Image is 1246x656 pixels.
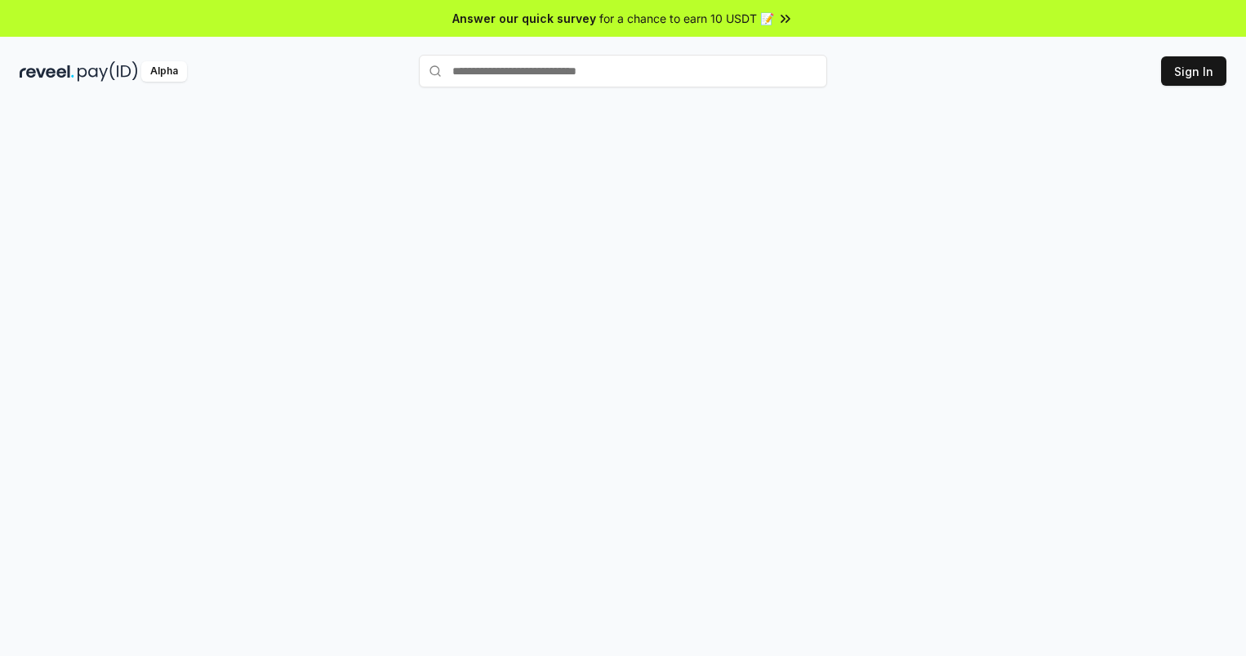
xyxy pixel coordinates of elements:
div: Alpha [141,61,187,82]
img: reveel_dark [20,61,74,82]
span: for a chance to earn 10 USDT 📝 [599,10,774,27]
span: Answer our quick survey [452,10,596,27]
button: Sign In [1161,56,1226,86]
img: pay_id [78,61,138,82]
